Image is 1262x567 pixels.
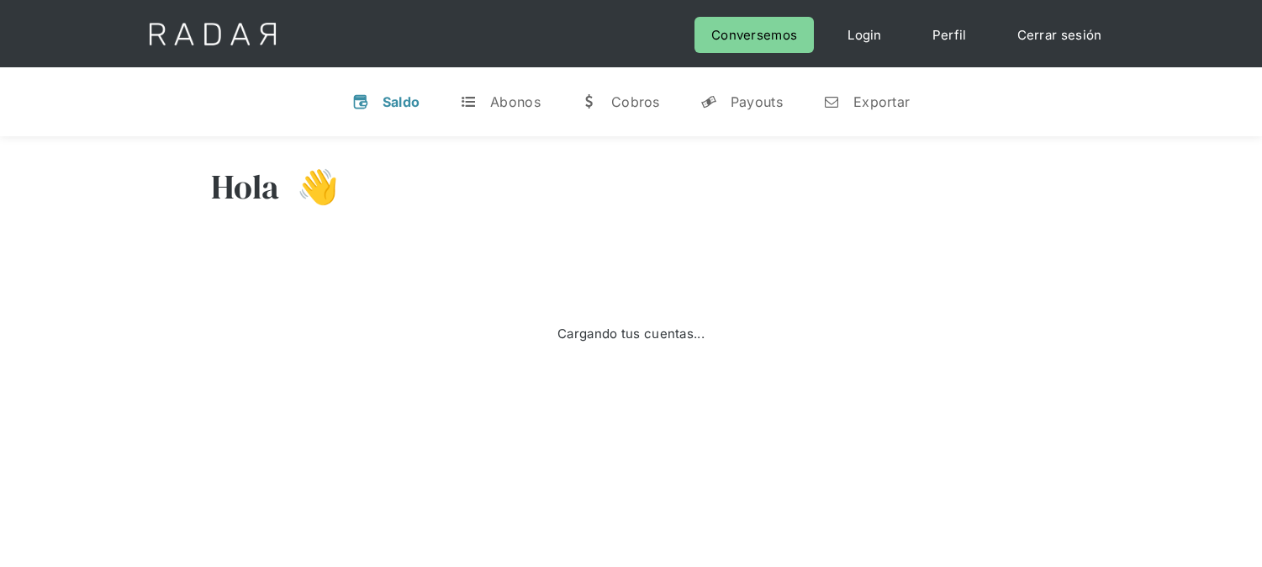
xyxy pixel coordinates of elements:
[211,166,280,208] h3: Hola
[460,93,477,110] div: t
[916,17,984,53] a: Perfil
[581,93,598,110] div: w
[557,322,705,345] div: Cargando tus cuentas...
[611,93,660,110] div: Cobros
[490,93,541,110] div: Abonos
[700,93,717,110] div: y
[831,17,899,53] a: Login
[383,93,420,110] div: Saldo
[1001,17,1119,53] a: Cerrar sesión
[352,93,369,110] div: v
[853,93,910,110] div: Exportar
[280,166,339,208] h3: 👋
[823,93,840,110] div: n
[694,17,814,53] a: Conversemos
[731,93,783,110] div: Payouts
